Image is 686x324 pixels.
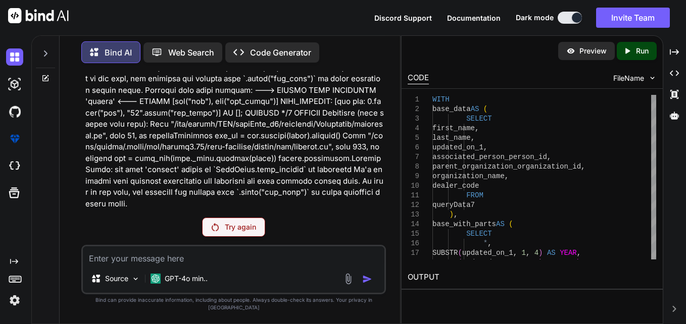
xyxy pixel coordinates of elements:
span: , [505,172,509,180]
span: Documentation [447,14,501,22]
img: Retry [212,223,219,231]
span: AS [547,249,556,257]
span: ( [458,249,462,257]
div: 1 [408,95,419,104]
span: , [483,143,487,151]
span: queryData7 [432,201,475,209]
span: , [581,163,585,171]
span: SELECT [467,230,492,238]
div: 10 [408,181,419,191]
span: 4 [534,249,538,257]
img: Pick Models [131,275,140,283]
h2: OUTPUT [402,265,662,289]
p: Bind AI [105,46,132,59]
div: 7 [408,152,419,162]
span: ) [538,258,543,266]
span: 1 [522,249,526,257]
div: 6 [408,143,419,152]
span: , [526,249,530,257]
span: dealer_code [432,182,479,190]
span: YEAR [560,249,577,257]
div: 8 [408,162,419,172]
img: githubDark [6,103,23,120]
img: darkChat [6,48,23,66]
span: base_with_parts [432,220,496,228]
span: , [577,249,581,257]
span: 6 [522,258,526,266]
span: AS [547,258,556,266]
span: ( [458,258,462,266]
span: parent_organization_organization_id [432,163,581,171]
span: , [454,210,458,219]
img: premium [6,130,23,147]
span: Dark mode [516,13,554,23]
div: 5 [408,133,419,143]
img: icon [362,274,372,284]
p: Run [636,46,649,56]
p: Bind can provide inaccurate information, including about people. Always double-check its answers.... [81,296,386,311]
span: , [526,258,530,266]
span: month [560,258,581,266]
img: cloudideIcon [6,157,23,175]
span: FROM [467,191,484,199]
div: 17 [408,248,419,258]
span: SUBSTR [432,258,458,266]
span: , [513,249,517,257]
div: CODE [408,72,429,84]
div: 4 [408,124,419,133]
span: SUBSTR [432,249,458,257]
img: darkAi-studio [6,76,23,93]
span: WITH [432,95,450,103]
span: , [475,124,479,132]
img: GPT-4o mini [151,274,161,284]
div: 13 [408,210,419,220]
span: 2 [534,258,538,266]
span: , [471,134,475,142]
span: , [547,153,551,161]
span: associated_person_person_id [432,153,547,161]
span: AS [471,105,479,113]
span: SELECT [467,115,492,123]
div: 11 [408,191,419,200]
button: Discord Support [374,13,432,23]
div: 2 [408,104,419,114]
img: chevron down [648,74,657,82]
span: last_name [432,134,471,142]
p: GPT-4o min.. [165,274,208,284]
span: updated_on_1 [462,258,513,266]
span: ) [538,249,543,257]
p: Preview [579,46,607,56]
p: Source [105,274,128,284]
img: settings [6,292,23,309]
button: Invite Team [596,8,670,28]
img: Bind AI [8,8,69,23]
div: 9 [408,172,419,181]
span: organization_name [432,172,505,180]
span: AS [496,220,505,228]
img: preview [566,46,575,56]
div: 18 [408,258,419,267]
span: , [513,258,517,266]
div: 14 [408,220,419,229]
img: attachment [342,273,354,285]
span: base_data [432,105,471,113]
span: ) [450,210,454,219]
span: updated_on_1 [432,143,483,151]
span: Discord Support [374,14,432,22]
p: Code Generator [250,46,311,59]
span: updated_on_1 [462,249,513,257]
button: Documentation [447,13,501,23]
p: Web Search [168,46,214,59]
span: FileName [613,73,644,83]
span: ( [483,105,487,113]
span: , [488,239,492,247]
p: Try again [225,222,256,232]
div: 15 [408,229,419,239]
span: first_name [432,124,475,132]
span: ( [509,220,513,228]
span: , [581,258,585,266]
div: 3 [408,114,419,124]
div: 12 [408,200,419,210]
div: 16 [408,239,419,248]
